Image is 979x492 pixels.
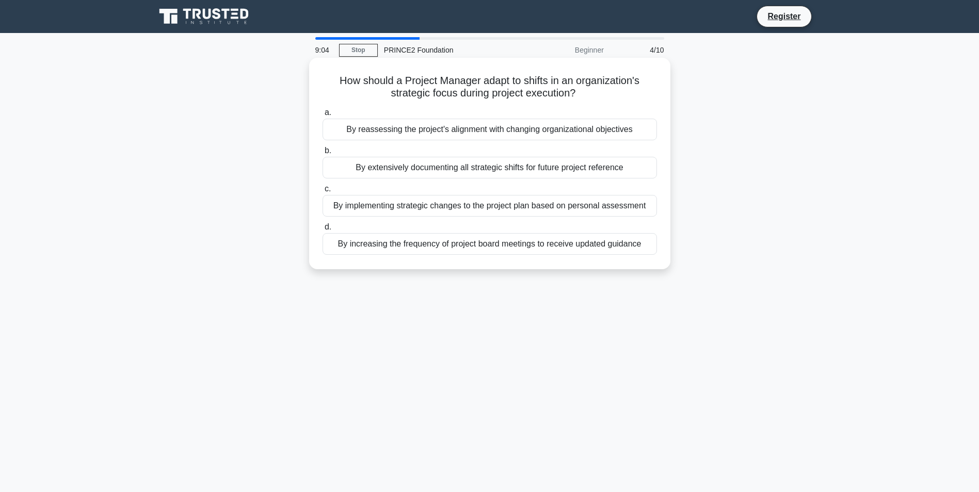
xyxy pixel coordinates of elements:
[325,184,331,193] span: c.
[761,10,807,23] a: Register
[323,119,657,140] div: By reassessing the project's alignment with changing organizational objectives
[325,222,331,231] span: d.
[520,40,610,60] div: Beginner
[323,195,657,217] div: By implementing strategic changes to the project plan based on personal assessment
[610,40,670,60] div: 4/10
[323,157,657,178] div: By extensively documenting all strategic shifts for future project reference
[325,146,331,155] span: b.
[322,74,658,100] h5: How should a Project Manager adapt to shifts in an organization's strategic focus during project ...
[339,44,378,57] a: Stop
[378,40,520,60] div: PRINCE2 Foundation
[325,108,331,117] span: a.
[323,233,657,255] div: By increasing the frequency of project board meetings to receive updated guidance
[309,40,339,60] div: 9:04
